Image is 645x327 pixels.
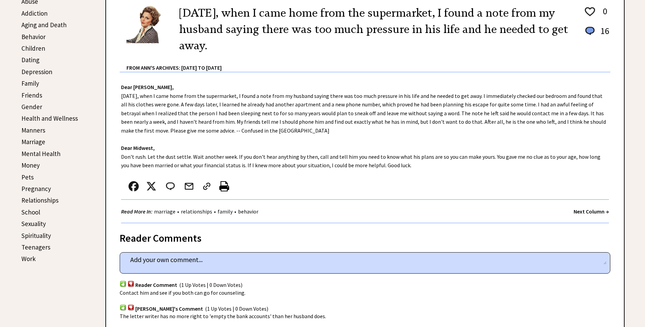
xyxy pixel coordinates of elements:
[584,25,596,36] img: message_round%201.png
[21,33,46,41] a: Behavior
[205,305,268,312] span: (1 Up Votes | 0 Down Votes)
[21,9,48,17] a: Addiction
[21,185,51,193] a: Pregnancy
[236,208,260,215] a: behavior
[152,208,177,215] a: marriage
[120,280,126,287] img: votup.png
[21,243,50,251] a: Teenagers
[121,84,174,90] strong: Dear [PERSON_NAME],
[597,5,610,24] td: 0
[128,280,134,287] img: votdown.png
[21,126,45,134] a: Manners
[21,150,61,158] a: Mental Health
[121,208,152,215] strong: Read More In:
[21,196,58,204] a: Relationships
[21,103,42,111] a: Gender
[120,289,245,296] span: Contact him and see if you both can go for counseling.
[21,231,51,240] a: Spirituality
[21,114,78,122] a: Health and Wellness
[106,72,624,223] div: [DATE], when I came home from the supermarket, I found a note from my husband saying there was to...
[135,305,203,312] span: [PERSON_NAME]'s Comment
[21,79,39,87] a: Family
[129,181,139,191] img: facebook.png
[179,208,214,215] a: relationships
[597,25,610,43] td: 16
[21,208,40,216] a: School
[184,181,194,191] img: mail.png
[21,44,45,52] a: Children
[121,207,260,216] div: • • •
[21,138,45,146] a: Marriage
[128,304,134,311] img: votdown.png
[126,54,610,72] div: From Ann's Archives: [DATE] to [DATE]
[21,68,52,76] a: Depression
[21,91,42,99] a: Friends
[21,220,46,228] a: Sexuality
[202,181,212,191] img: link_02.png
[121,144,155,151] strong: Dear Midwest,
[179,5,578,54] h2: [DATE], when I came home from the supermarket, I found a note from my husband saying there was to...
[216,208,234,215] a: family
[146,181,156,191] img: x_small.png
[120,304,126,311] img: votup.png
[135,282,177,289] span: Reader Comment
[219,181,229,191] img: printer%20icon.png
[574,208,609,215] a: Next Column →
[21,173,34,181] a: Pets
[179,282,242,289] span: (1 Up Votes | 0 Down Votes)
[165,181,176,191] img: message_round%202.png
[21,56,39,64] a: Dating
[21,21,67,29] a: Aging and Death
[120,313,326,320] span: The letter writer has no more right to 'empty the bank accounts' than her husband does.
[21,161,40,169] a: Money
[584,6,596,18] img: heart_outline%201.png
[21,255,36,263] a: Work
[126,5,169,43] img: Ann6%20v2%20small.png
[120,231,610,242] div: Reader Comments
